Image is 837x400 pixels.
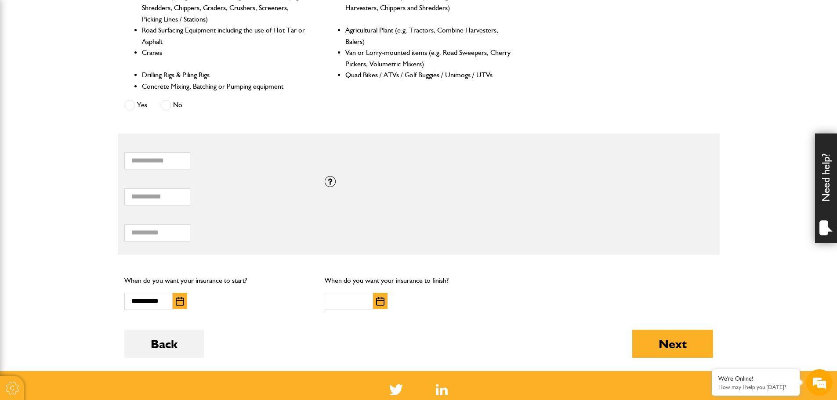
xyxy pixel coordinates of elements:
em: Start Chat [120,270,159,282]
li: Drilling Rigs & Piling Rigs [142,69,308,81]
input: Enter your phone number [11,133,160,152]
li: Cranes [142,47,308,69]
input: Enter your last name [11,81,160,101]
a: LinkedIn [436,384,448,395]
label: Yes [124,100,147,111]
li: Quad Bikes / ATVs / Golf Buggies / Unimogs / UTVs [345,69,512,81]
li: Van or Lorry-mounted items (e.g. Road Sweepers, Cherry Pickers, Volumetric Mixers) [345,47,512,69]
input: Enter your email address [11,107,160,126]
label: No [160,100,182,111]
li: Agricultural Plant (e.g. Tractors, Combine Harvesters, Balers) [345,25,512,47]
div: We're Online! [718,375,793,382]
div: Minimize live chat window [144,4,165,25]
img: d_20077148190_company_1631870298795_20077148190 [15,49,37,61]
div: Chat with us now [46,49,148,61]
div: Need help? [815,133,837,243]
p: When do you want your insurance to finish? [325,275,512,286]
img: Choose date [376,297,384,306]
img: Twitter [389,384,403,395]
p: When do you want your insurance to start? [124,275,312,286]
img: Choose date [176,297,184,306]
li: Road Surfacing Equipment including the use of Hot Tar or Asphalt [142,25,308,47]
li: Concrete Mixing, Batching or Pumping equipment [142,81,308,92]
textarea: Type your message and hit 'Enter' [11,159,160,263]
button: Back [124,330,204,358]
button: Next [632,330,713,358]
p: How may I help you today? [718,384,793,390]
img: Linked In [436,384,448,395]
